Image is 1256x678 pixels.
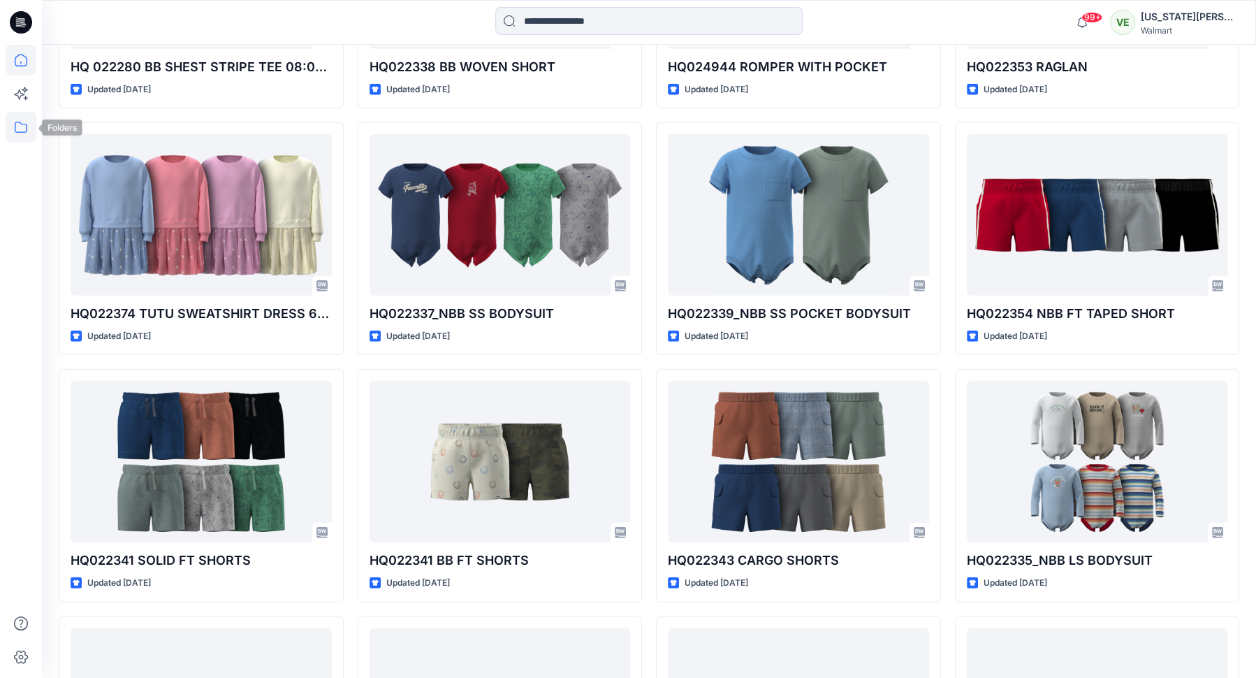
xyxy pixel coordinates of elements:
p: Updated [DATE] [386,82,450,97]
a: HQ022341 SOLID FT SHORTS [71,381,332,542]
div: Walmart [1141,25,1239,36]
p: Updated [DATE] [984,576,1047,591]
p: HQ022353 RAGLAN [967,57,1228,77]
div: [US_STATE][PERSON_NAME] [1141,8,1239,25]
p: Updated [DATE] [87,329,151,344]
p: Updated [DATE] [984,329,1047,344]
a: HQ022341 BB FT SHORTS [370,381,631,542]
p: HQ 022280 BB SHEST STRIPE TEE 08:06:25 [71,57,332,77]
p: HQ022374 TUTU SWEATSHIRT DRESS 6364-A [71,304,332,324]
a: HQ022354 NBB FT TAPED SHORT [967,134,1228,296]
p: HQ022341 BB FT SHORTS [370,551,631,570]
p: HQ022339_NBB SS POCKET BODYSUIT [668,304,929,324]
p: Updated [DATE] [386,576,450,591]
p: HQ022337_NBB SS BODYSUIT [370,304,631,324]
a: HQ022339_NBB SS POCKET BODYSUIT [668,134,929,296]
p: Updated [DATE] [685,329,748,344]
a: HQ022337_NBB SS BODYSUIT [370,134,631,296]
p: HQ022343 CARGO SHORTS [668,551,929,570]
span: 99+ [1081,12,1102,23]
p: Updated [DATE] [984,82,1047,97]
a: HQ022335_NBB LS BODYSUIT [967,381,1228,542]
p: Updated [DATE] [87,576,151,591]
p: Updated [DATE] [685,82,748,97]
p: HQ024944 ROMPER WITH POCKET [668,57,929,77]
p: HQ022341 SOLID FT SHORTS [71,551,332,570]
p: HQ022354 NBB FT TAPED SHORT [967,304,1228,324]
p: Updated [DATE] [87,82,151,97]
p: Updated [DATE] [685,576,748,591]
p: HQ022335_NBB LS BODYSUIT [967,551,1228,570]
p: HQ022338 BB WOVEN SHORT [370,57,631,77]
a: HQ022343 CARGO SHORTS [668,381,929,542]
p: Updated [DATE] [386,329,450,344]
a: HQ022374 TUTU SWEATSHIRT DRESS 6364-A [71,134,332,296]
div: VE [1110,10,1135,35]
